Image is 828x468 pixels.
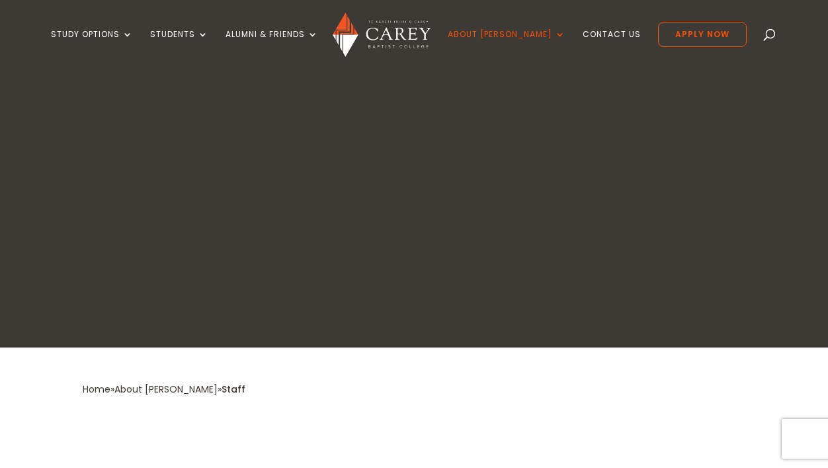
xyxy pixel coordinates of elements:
[83,383,245,396] span: » »
[333,13,430,57] img: Carey Baptist College
[226,30,318,61] a: Alumni & Friends
[150,30,208,61] a: Students
[448,30,565,61] a: About [PERSON_NAME]
[658,22,747,47] a: Apply Now
[51,30,133,61] a: Study Options
[114,383,218,396] a: About [PERSON_NAME]
[583,30,641,61] a: Contact Us
[222,383,245,396] span: Staff
[83,383,110,396] a: Home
